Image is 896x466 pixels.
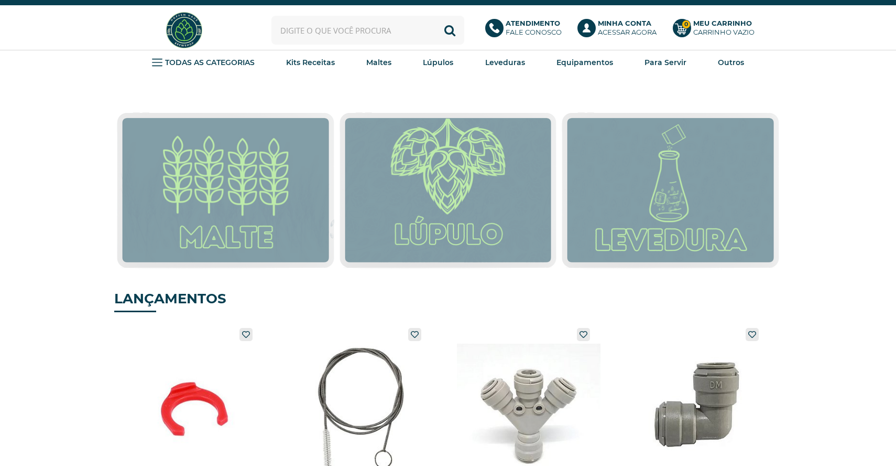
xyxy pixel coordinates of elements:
strong: Outros [718,58,744,67]
strong: 0 [682,20,691,29]
strong: Leveduras [485,58,525,67]
b: Minha Conta [598,19,651,27]
p: Fale conosco [506,19,562,37]
a: Minha ContaAcessar agora [577,19,662,42]
strong: Lúpulos [423,58,453,67]
a: Leveduras [485,55,525,70]
button: Buscar [435,16,464,45]
a: Kits Receitas [286,55,335,70]
a: TODAS AS CATEGORIAS [152,55,255,70]
b: Meu Carrinho [693,19,752,27]
a: AtendimentoFale conosco [485,19,567,42]
img: Lúpulo [340,112,557,269]
a: Outros [718,55,744,70]
strong: LANÇAMENTOS [114,290,226,307]
input: Digite o que você procura [271,16,464,45]
img: Hopfen Haus BrewShop [165,10,204,50]
strong: TODAS AS CATEGORIAS [165,58,255,67]
b: Atendimento [506,19,560,27]
a: Equipamentos [556,55,613,70]
a: Lúpulos [423,55,453,70]
a: Para Servir [644,55,686,70]
img: Malte [117,112,334,269]
img: Leveduras [562,112,779,269]
p: Acessar agora [598,19,657,37]
strong: Para Servir [644,58,686,67]
strong: Maltes [366,58,391,67]
a: Maltes [366,55,391,70]
div: Carrinho Vazio [693,28,755,37]
strong: Equipamentos [556,58,613,67]
strong: Kits Receitas [286,58,335,67]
